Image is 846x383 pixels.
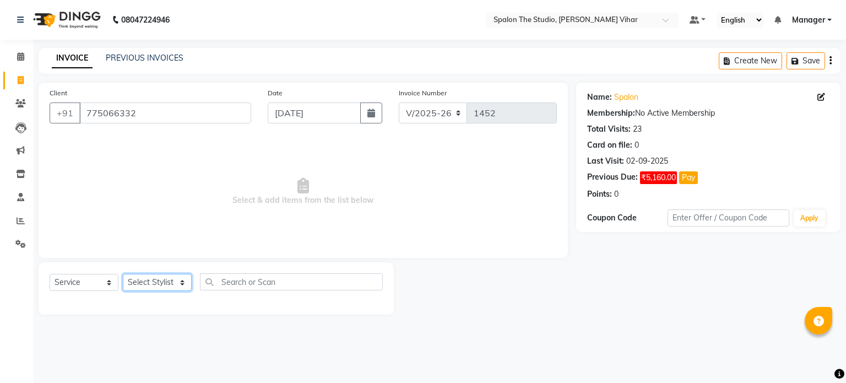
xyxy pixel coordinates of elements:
[614,91,638,103] a: Spalon
[587,155,624,167] div: Last Visit:
[121,4,170,35] b: 08047224946
[792,14,825,26] span: Manager
[679,171,698,184] button: Pay
[626,155,668,167] div: 02-09-2025
[587,212,668,224] div: Coupon Code
[28,4,104,35] img: logo
[587,123,631,135] div: Total Visits:
[106,53,183,63] a: PREVIOUS INVOICES
[200,273,383,290] input: Search or Scan
[268,88,283,98] label: Date
[587,188,612,200] div: Points:
[719,52,782,69] button: Create New
[52,48,93,68] a: INVOICE
[787,52,825,69] button: Save
[50,103,80,123] button: +91
[79,103,251,123] input: Search by Name/Mobile/Email/Code
[614,188,619,200] div: 0
[587,107,829,119] div: No Active Membership
[668,209,789,226] input: Enter Offer / Coupon Code
[399,88,447,98] label: Invoice Number
[634,139,639,151] div: 0
[587,107,635,119] div: Membership:
[794,210,825,226] button: Apply
[587,139,632,151] div: Card on file:
[50,88,67,98] label: Client
[50,137,557,247] span: Select & add items from the list below
[633,123,642,135] div: 23
[587,91,612,103] div: Name:
[640,171,677,184] span: ₹5,160.00
[587,171,638,184] div: Previous Due:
